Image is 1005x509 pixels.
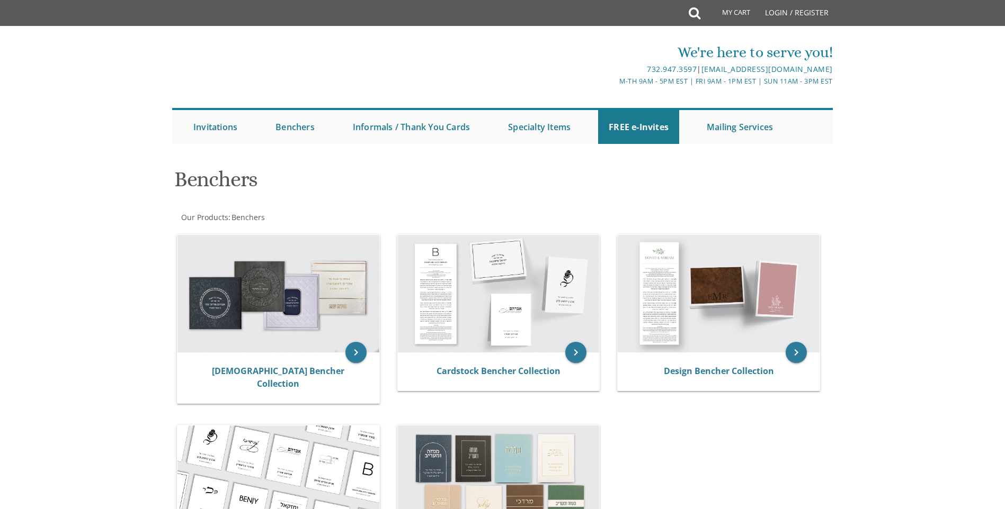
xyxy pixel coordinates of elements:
a: Design Bencher Collection [664,365,774,377]
a: keyboard_arrow_right [786,342,807,363]
a: Invitations [183,110,248,144]
img: Design Bencher Collection [618,235,820,352]
div: | [393,63,833,76]
a: keyboard_arrow_right [565,342,586,363]
div: M-Th 9am - 5pm EST | Fri 9am - 1pm EST | Sun 11am - 3pm EST [393,76,833,87]
a: My Cart [699,1,758,28]
a: Specialty Items [497,110,581,144]
div: : [172,212,503,223]
img: Cardstock Bencher Collection [398,235,600,352]
a: Benchers [230,212,265,222]
a: keyboard_arrow_right [345,342,367,363]
a: Cardstock Bencher Collection [437,365,561,377]
a: Benchers [265,110,325,144]
a: FREE e-Invites [598,110,679,144]
a: Our Products [180,212,228,222]
a: Mailing Services [696,110,784,144]
a: 732.947.3597 [647,64,697,74]
span: Benchers [232,212,265,222]
a: [DEMOGRAPHIC_DATA] Bencher Collection [212,365,344,389]
h1: Benchers [174,168,607,199]
a: [EMAIL_ADDRESS][DOMAIN_NAME] [701,64,833,74]
a: Informals / Thank You Cards [342,110,481,144]
div: We're here to serve you! [393,42,833,63]
img: Judaica Bencher Collection [177,235,379,352]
